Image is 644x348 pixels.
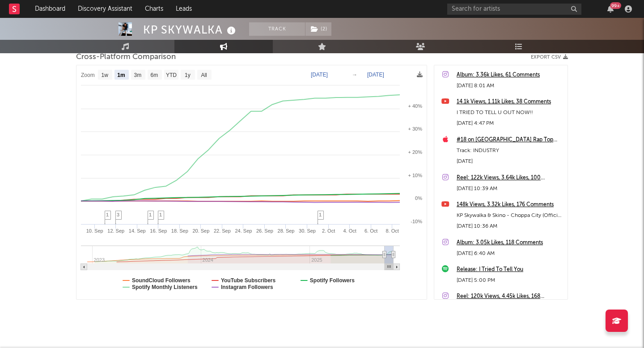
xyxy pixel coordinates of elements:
a: #18 on [GEOGRAPHIC_DATA] Rap Top 200 [457,135,563,145]
div: 99 + [610,2,621,9]
text: 4. Oct [343,228,356,233]
button: Track [249,22,305,36]
text: Spotify Followers [310,277,355,284]
text: SoundCloud Followers [132,277,191,284]
text: 12. Sep [107,228,124,233]
span: ( 2 ) [305,22,332,36]
span: 1 [159,212,162,217]
text: 26. Sep [256,228,273,233]
text: Instagram Followers [221,284,273,290]
text: YTD [166,72,177,78]
text: 24. Sep [235,228,252,233]
input: Search for artists [447,4,581,15]
a: Album: 3.36k Likes, 61 Comments [457,70,563,81]
span: Cross-Platform Comparison [76,52,176,63]
div: KP Skywalka & Skino - Choppa City (Official Video) [457,210,563,221]
a: Reel: 120k Views, 4.45k Likes, 168 Comments [457,291,563,302]
text: 3m [134,72,142,78]
span: 1 [319,212,322,217]
text: 28. Sep [278,228,295,233]
text: + 30% [408,126,423,132]
text: 0% [415,195,422,201]
div: [DATE] 4:47 PM [457,118,563,129]
text: 1w [102,72,109,78]
text: 16. Sep [150,228,167,233]
a: Release: I Tried To Tell You [457,264,563,275]
text: + 10% [408,173,423,178]
text: 8. Oct [386,228,398,233]
text: 30. Sep [299,228,316,233]
text: 6m [151,72,158,78]
button: (2) [305,22,331,36]
text: 14. Sep [129,228,146,233]
text: + 40% [408,103,423,109]
button: Export CSV [531,55,568,60]
div: Track: INDUSTRY [457,145,563,156]
a: 14.1k Views, 1.11k Likes, 38 Comments [457,97,563,107]
text: 1m [117,72,125,78]
div: [DATE] 6:40 AM [457,248,563,259]
span: 1 [106,212,109,217]
div: [DATE] 8:01 AM [457,81,563,91]
div: KP SKYWALKA [143,22,238,37]
span: 3 [117,212,119,217]
text: 22. Sep [214,228,231,233]
text: 18. Sep [171,228,188,233]
div: [DATE] 5:00 PM [457,275,563,286]
a: Album: 3.05k Likes, 118 Comments [457,238,563,248]
text: 1y [185,72,191,78]
text: All [201,72,207,78]
text: 20. Sep [192,228,209,233]
text: Spotify Monthly Listeners [132,284,198,290]
text: 10. Sep [86,228,103,233]
div: [DATE] [457,156,563,167]
a: Reel: 122k Views, 3.64k Likes, 100 Comments [457,173,563,183]
div: I TRIED TO TELL U OUT NOW!! [457,107,563,118]
div: [DATE] 10:39 AM [457,183,563,194]
text: [DATE] [311,72,328,78]
span: 1 [149,212,152,217]
text: 2. Oct [322,228,335,233]
text: [DATE] [367,72,384,78]
text: Zoom [81,72,95,78]
text: + 20% [408,149,423,155]
text: → [352,72,357,78]
text: YouTube Subscribers [221,277,276,284]
button: 99+ [607,5,614,13]
a: 148k Views, 3.32k Likes, 176 Comments [457,199,563,210]
text: -10% [411,219,422,224]
text: 6. Oct [364,228,377,233]
div: [DATE] 10:36 AM [457,221,563,232]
